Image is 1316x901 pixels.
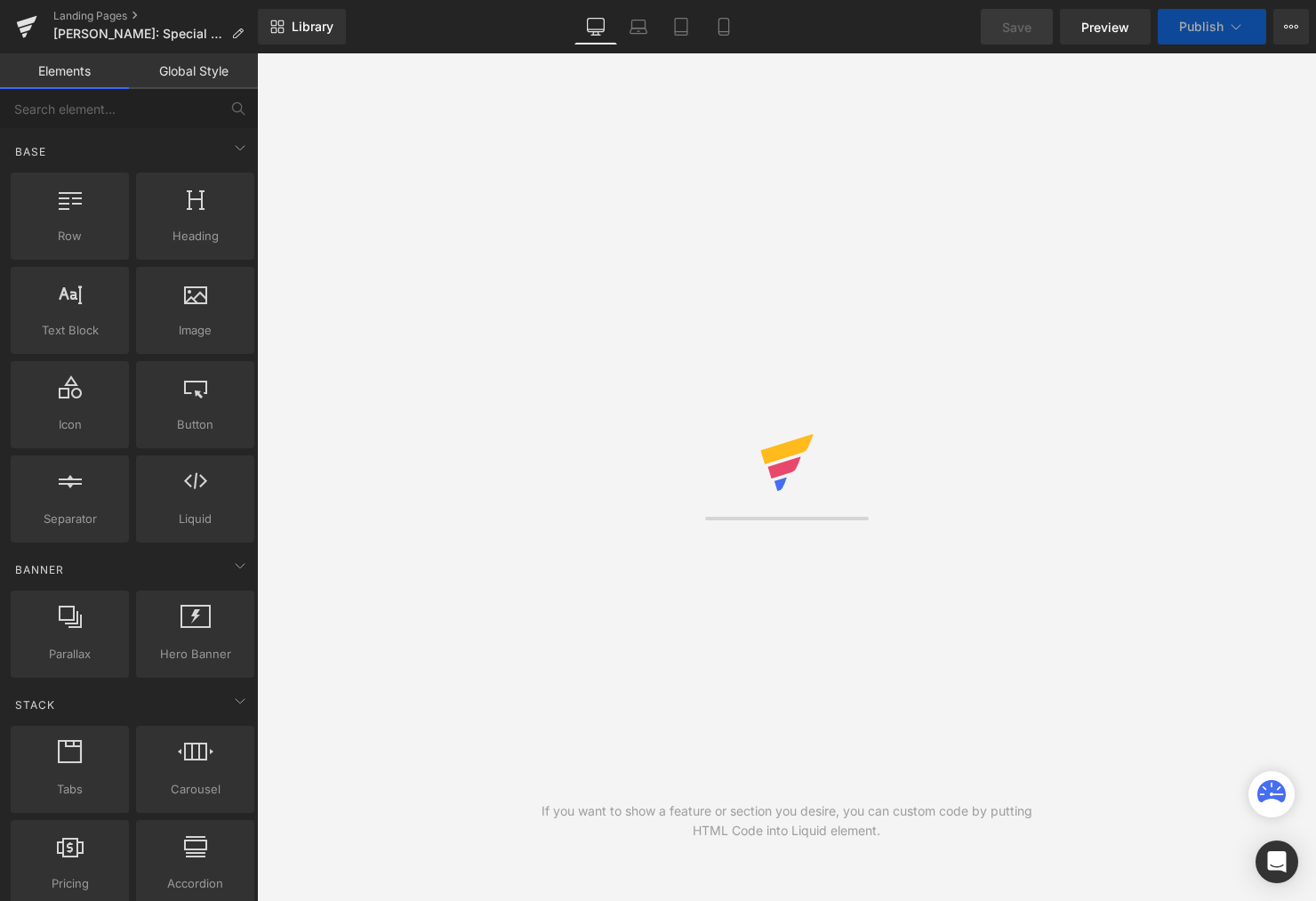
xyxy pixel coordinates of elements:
a: Landing Pages [53,9,258,23]
a: New Library [258,9,346,44]
span: Base [13,143,48,160]
span: Text Block [16,321,124,340]
span: Tabs [16,780,124,799]
span: Button [141,415,249,434]
button: More [1273,9,1309,44]
a: Mobile [702,9,745,44]
a: Desktop [574,9,617,44]
span: Preview [1081,18,1129,36]
span: Image [141,321,249,340]
span: Pricing [16,874,124,893]
span: Liquid [141,510,249,528]
span: Parallax [16,645,124,664]
span: Row [16,227,124,245]
a: Tablet [660,9,702,44]
a: Preview [1060,9,1151,44]
span: Carousel [141,780,249,799]
div: Open Intercom Messenger [1256,841,1298,883]
a: Global Style [129,53,258,89]
button: Publish [1158,9,1266,44]
span: Accordion [141,874,249,893]
a: Laptop [617,9,660,44]
span: Save [1002,18,1031,36]
span: [PERSON_NAME]: Special Offer CA [53,27,224,41]
span: Banner [13,561,66,578]
div: If you want to show a feature or section you desire, you can custom code by putting HTML Code int... [522,801,1052,841]
span: Hero Banner [141,645,249,664]
span: Library [292,19,333,35]
span: Stack [13,696,57,713]
span: Separator [16,510,124,528]
span: Publish [1179,20,1224,34]
span: Heading [141,227,249,245]
span: Icon [16,415,124,434]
